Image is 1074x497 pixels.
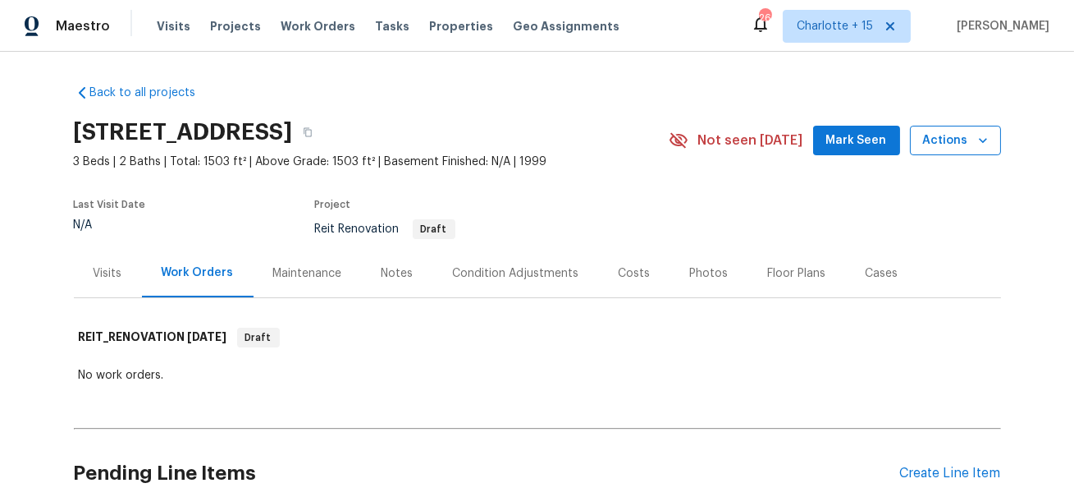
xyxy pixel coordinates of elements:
span: 3 Beds | 2 Baths | Total: 1503 ft² | Above Grade: 1503 ft² | Basement Finished: N/A | 1999 [74,154,669,170]
span: Reit Renovation [315,223,455,235]
button: Actions [910,126,1001,156]
span: Draft [414,224,454,234]
div: N/A [74,219,146,231]
div: Visits [94,265,122,282]
span: Not seen [DATE] [698,132,803,149]
h2: [STREET_ADDRESS] [74,124,293,140]
span: Mark Seen [826,131,887,151]
div: Floor Plans [768,265,826,282]
a: Back to all projects [74,85,231,101]
span: Maestro [56,18,110,35]
div: Cases [866,265,898,282]
div: Condition Adjustments [453,265,579,282]
span: [PERSON_NAME] [950,18,1049,35]
div: 263 [759,10,770,26]
button: Mark Seen [813,126,900,156]
span: Charlotte + 15 [797,18,873,35]
div: REIT_RENOVATION [DATE]Draft [74,311,1001,364]
button: Copy Address [293,117,322,147]
span: Tasks [375,21,409,32]
div: Maintenance [273,265,342,282]
span: Project [315,200,351,209]
span: Draft [239,329,278,346]
span: Actions [923,131,988,151]
div: No work orders. [79,367,996,384]
span: Geo Assignments [513,18,619,35]
span: [DATE] [188,331,227,343]
h6: REIT_RENOVATION [79,328,227,347]
span: Projects [210,18,261,35]
span: Last Visit Date [74,200,146,209]
span: Work Orders [281,18,355,35]
div: Create Line Item [900,466,1001,481]
div: Costs [619,265,651,282]
div: Photos [690,265,729,282]
div: Work Orders [162,265,234,281]
span: Properties [429,18,493,35]
span: Visits [157,18,190,35]
div: Notes [382,265,414,282]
